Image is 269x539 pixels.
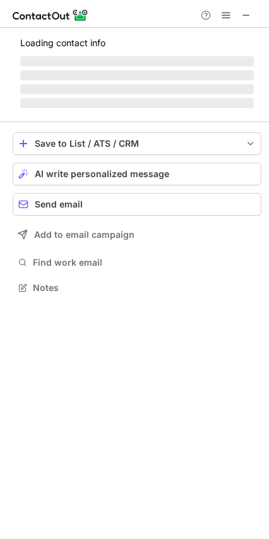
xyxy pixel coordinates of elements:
div: Save to List / ATS / CRM [35,139,239,149]
span: Notes [33,282,256,294]
span: Find work email [33,257,256,268]
span: ‌ [20,56,254,66]
span: Send email [35,199,83,209]
p: Loading contact info [20,38,254,48]
span: Add to email campaign [34,230,134,240]
button: Find work email [13,254,261,271]
span: ‌ [20,84,254,94]
button: save-profile-one-click [13,132,261,155]
img: ContactOut v5.3.10 [13,8,88,23]
button: Send email [13,193,261,216]
span: AI write personalized message [35,169,169,179]
button: Add to email campaign [13,223,261,246]
span: ‌ [20,70,254,80]
button: AI write personalized message [13,163,261,185]
button: Notes [13,279,261,297]
span: ‌ [20,98,254,108]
